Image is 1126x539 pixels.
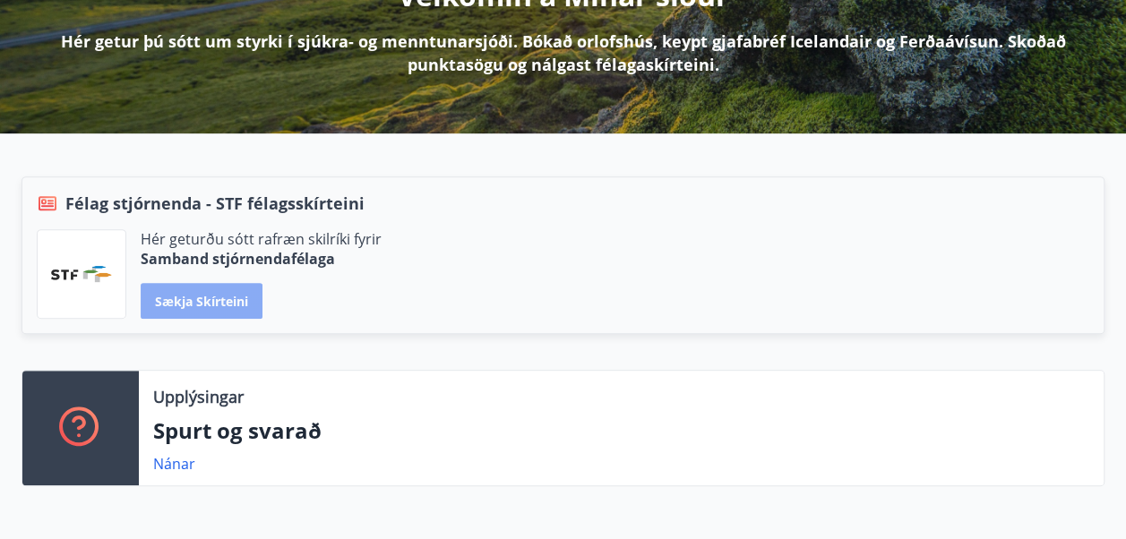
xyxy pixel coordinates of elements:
[141,283,262,319] button: Sækja skírteini
[50,30,1076,76] p: Hér getur þú sótt um styrki í sjúkra- og menntunarsjóði. Bókað orlofshús, keypt gjafabréf Iceland...
[65,192,365,215] span: Félag stjórnenda - STF félagsskírteini
[141,249,382,269] p: Samband stjórnendafélaga
[51,266,112,282] img: vjCaq2fThgY3EUYqSgpjEiBg6WP39ov69hlhuPVN.png
[153,415,1089,446] p: Spurt og svarað
[153,385,244,408] p: Upplýsingar
[153,454,195,474] a: Nánar
[141,229,382,249] p: Hér geturðu sótt rafræn skilríki fyrir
